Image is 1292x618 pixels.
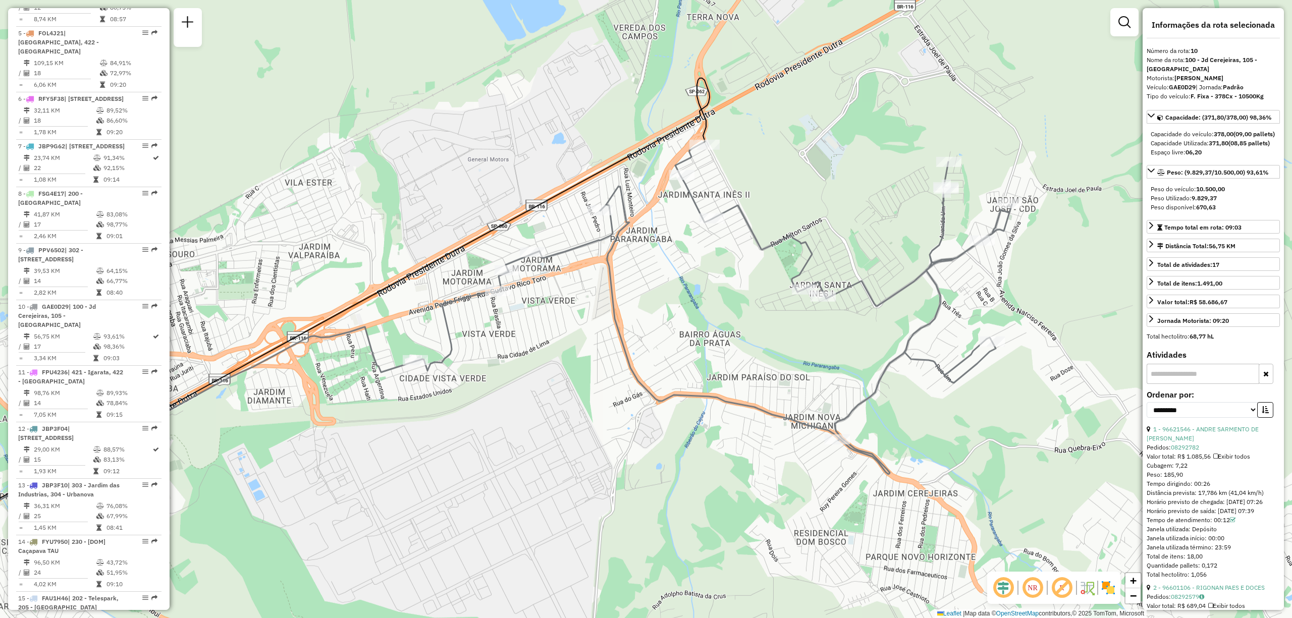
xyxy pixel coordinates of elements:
div: Valor total: R$ 1.085,56 [1147,452,1280,461]
td: 83,13% [103,455,152,465]
i: % de utilização da cubagem [93,344,101,350]
span: Ocultar deslocamento [991,576,1015,600]
em: Rota exportada [151,369,157,375]
i: % de utilização do peso [93,333,101,340]
td: = [18,80,23,90]
span: 15 - [18,594,119,611]
td: 09:20 [106,127,157,137]
strong: 17 [1212,261,1219,268]
i: % de utilização da cubagem [96,570,104,576]
a: OpenStreetMap [996,610,1039,617]
a: Nova sessão e pesquisa [178,12,198,35]
i: Total de Atividades [24,70,30,76]
span: 10 - [18,303,96,328]
div: Horário previsto de chegada: [DATE] 07:26 [1147,497,1280,507]
i: % de utilização da cubagem [96,278,104,284]
i: Distância Total [24,503,30,509]
span: 56,75 KM [1209,242,1235,250]
i: Distância Total [24,60,30,66]
td: 98,36% [103,342,152,352]
a: Zoom in [1125,573,1141,588]
i: % de utilização da cubagem [96,221,104,228]
span: FSG4E17 [38,190,64,197]
span: Exibir todos [1213,453,1250,460]
strong: 670,63 [1196,203,1216,211]
div: Número da rota: [1147,46,1280,55]
td: 18 [33,68,99,78]
div: Capacidade: (371,80/378,00) 98,36% [1147,126,1280,161]
td: / [18,116,23,126]
span: 9 - [18,246,83,263]
div: Pedidos: [1147,592,1280,601]
td: 09:10 [106,579,157,589]
strong: 10.500,00 [1196,185,1225,193]
div: Distância prevista: 17,786 km (41,04 km/h) [1147,488,1280,497]
i: % de utilização do peso [96,390,104,396]
span: | [STREET_ADDRESS] [65,142,125,150]
td: 7,05 KM [33,410,96,420]
strong: 378,00 [1214,130,1233,138]
em: Opções [142,538,148,544]
i: Total de Atividades [24,221,30,228]
span: Ocultar NR [1020,576,1045,600]
a: Peso: (9.829,37/10.500,00) 93,61% [1147,165,1280,179]
em: Rota exportada [151,143,157,149]
span: 5 - [18,29,99,55]
strong: 10 [1191,47,1198,54]
span: | 230 - [DOM] Caçapava TAU [18,538,105,554]
td: = [18,127,23,137]
td: / [18,342,23,352]
span: FPU4236 [42,368,68,376]
h4: Atividades [1147,350,1280,360]
strong: 371,80 [1209,139,1228,147]
div: Tempo dirigindo: 00:26 [1147,479,1280,488]
a: 08292579 [1171,593,1204,600]
td: 08:41 [106,523,157,533]
span: JBP3F04 [42,425,68,432]
a: Tempo total em rota: 09:03 [1147,220,1280,234]
i: Tempo total em rota [96,412,101,418]
td: 67,99% [106,511,157,521]
span: 8 - [18,190,83,206]
td: 08:57 [110,14,157,24]
div: Tempo de atendimento: 00:12 [1147,516,1280,525]
em: Rota exportada [151,247,157,253]
td: 17 [33,219,96,230]
strong: (08,85 pallets) [1228,139,1270,147]
a: 2 - 96601106 - RIGONAN PAES E DOCES [1153,584,1265,591]
td: 43,72% [106,557,157,568]
em: Rota exportada [151,95,157,101]
td: 23,74 KM [33,153,93,163]
td: 32,11 KM [33,105,96,116]
span: | Jornada: [1196,83,1244,91]
span: FOL4J21 [38,29,64,37]
i: Distância Total [24,390,30,396]
td: / [18,568,23,578]
td: 89,52% [106,105,157,116]
a: Capacidade: (371,80/378,00) 98,36% [1147,110,1280,124]
td: 15 [33,455,93,465]
strong: F. Fixa - 378Cx - 10500Kg [1191,92,1264,100]
em: Opções [142,190,148,196]
div: Pedidos: [1147,443,1280,452]
td: = [18,466,23,476]
td: 51,95% [106,568,157,578]
td: 91,34% [103,153,152,163]
span: 7 - [18,142,125,150]
td: 96,50 KM [33,557,96,568]
td: 89,93% [106,388,157,398]
i: Distância Total [24,155,30,161]
div: Peso Utilizado: [1151,194,1276,203]
i: % de utilização da cubagem [100,70,107,76]
h4: Informações da rota selecionada [1147,20,1280,30]
td: 09:15 [106,410,157,420]
i: Distância Total [24,107,30,114]
span: Exibir rótulo [1050,576,1074,600]
i: Distância Total [24,211,30,217]
i: Total de Atividades [24,118,30,124]
i: Tempo total em rota [96,233,101,239]
div: Janela utilizada término: 23:59 [1147,543,1280,552]
td: 25 [33,511,96,521]
td: = [18,353,23,363]
div: Tipo do veículo: [1147,92,1280,101]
